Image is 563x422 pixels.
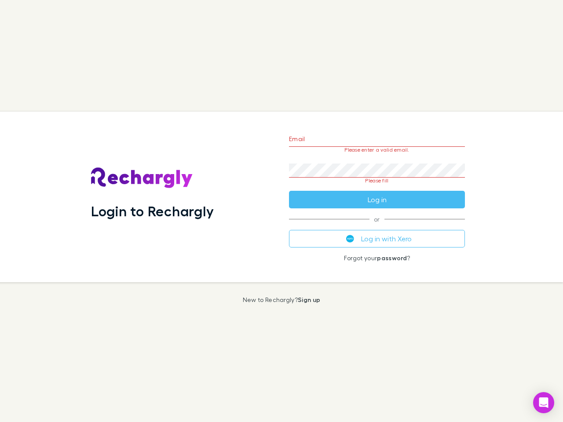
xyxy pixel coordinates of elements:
p: Please enter a valid email. [289,147,465,153]
a: Sign up [298,296,320,303]
button: Log in with Xero [289,230,465,247]
div: Open Intercom Messenger [533,392,554,413]
button: Log in [289,191,465,208]
a: password [377,254,407,262]
p: Please fill [289,178,465,184]
p: Forgot your ? [289,255,465,262]
p: New to Rechargly? [243,296,321,303]
img: Rechargly's Logo [91,167,193,189]
h1: Login to Rechargly [91,203,214,219]
img: Xero's logo [346,235,354,243]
